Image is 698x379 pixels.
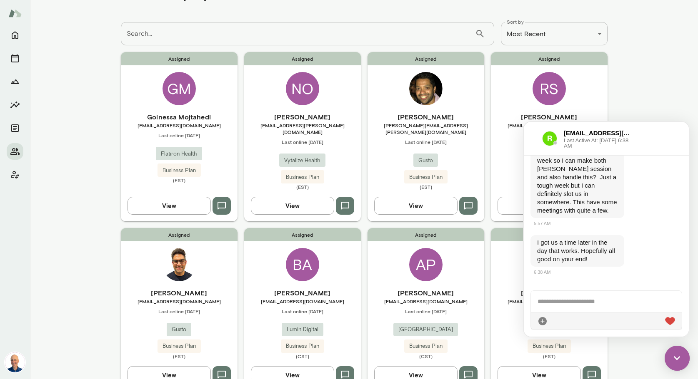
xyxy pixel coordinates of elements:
span: Last online [DATE] [121,132,238,139]
span: Flatiron Health [156,150,202,158]
p: I got us a time later in the day that works. Hopefully all good on your end! [13,116,94,141]
span: Gusto [167,325,191,334]
button: View [498,197,581,214]
span: Last online [DATE] [368,139,484,145]
span: Lumin Digital [282,325,323,334]
button: Home [7,27,23,43]
img: Mark Lazen [5,352,25,372]
span: Business Plan [404,173,448,181]
div: GM [163,72,196,105]
h6: [PERSON_NAME] [491,288,608,298]
div: Most Recent [501,22,608,45]
span: Last online [DATE] [121,308,238,315]
div: NO [286,72,319,105]
span: [EMAIL_ADDRESS][PERSON_NAME][DOMAIN_NAME] [244,122,361,135]
span: Assigned [121,228,238,241]
button: Sessions [7,50,23,67]
label: Sort by [507,18,524,25]
span: [PERSON_NAME][EMAIL_ADDRESS][PERSON_NAME][DOMAIN_NAME] [368,122,484,135]
span: 5:57 AM [10,99,27,104]
button: View [251,197,334,214]
div: Attach [14,194,24,204]
img: Mento [8,5,22,21]
span: (EST) [491,353,608,359]
span: Last online [DATE] [491,132,608,139]
span: Assigned [244,52,361,65]
span: [EMAIL_ADDRESS][DOMAIN_NAME] [491,122,608,129]
span: (CST) [368,353,484,359]
button: Client app [7,166,23,183]
img: data:image/png;base64,iVBORw0KGgoAAAANSUhEUgAAAMgAAADICAYAAACtWK6eAAAAAXNSR0IArs4c6QAAC0ZJREFUeF7... [18,9,33,24]
button: View [128,197,211,214]
div: BA [286,248,319,281]
span: Last online [DATE] [244,139,361,145]
h6: [PERSON_NAME] [368,288,484,298]
span: Assigned [368,52,484,65]
h6: [PERSON_NAME] [491,112,608,122]
div: RS [533,72,566,105]
span: Business Plan [281,173,324,181]
span: (EST) [368,183,484,190]
span: [GEOGRAPHIC_DATA] [393,325,458,334]
h6: [EMAIL_ADDRESS][DOMAIN_NAME] [40,7,110,16]
span: Vytalize Health [279,156,325,165]
span: (CST) [244,353,361,359]
button: Growth Plan [7,73,23,90]
span: [EMAIL_ADDRESS][DOMAIN_NAME] [121,122,238,129]
h6: [PERSON_NAME] [244,288,361,298]
span: (EST) [244,183,361,190]
button: Documents [7,120,23,136]
span: [EMAIL_ADDRESS][DOMAIN_NAME] [244,298,361,305]
span: Last online [DATE] [244,308,361,315]
span: Assigned [368,228,484,241]
span: Last online [DATE] [491,308,608,315]
button: Insights [7,97,23,113]
span: [EMAIL_ADDRESS][DOMAIN_NAME] [368,298,484,305]
span: Business Plan [528,342,571,350]
span: Assigned [491,52,608,65]
button: View [374,197,458,214]
span: [EMAIL_ADDRESS][DOMAIN_NAME] [121,298,238,305]
img: Keith Barrett [409,72,443,105]
button: Members [7,143,23,160]
span: Business Plan [158,342,201,350]
span: (EST) [121,353,238,359]
span: (CST) [491,177,608,183]
span: Last Active At: [DATE] 6:38 AM [40,16,110,27]
span: Business Plan [158,166,201,175]
h6: [PERSON_NAME] [121,288,238,298]
div: Live Reaction [141,194,151,204]
div: AP [409,248,443,281]
span: Gusto [413,156,438,165]
h6: [PERSON_NAME] [368,112,484,122]
span: Assigned [121,52,238,65]
span: 6:38 AM [10,148,27,153]
img: Aman Bhatia [163,248,196,281]
span: Assigned [244,228,361,241]
span: (EST) [121,177,238,183]
h6: Golnessa Mojtahedi [121,112,238,122]
span: Assigned [491,228,608,241]
span: Last online [DATE] [368,308,484,315]
span: Business Plan [281,342,324,350]
img: heart [141,195,151,203]
span: [EMAIL_ADDRESS][DOMAIN_NAME] [491,298,608,305]
span: Business Plan [404,342,448,350]
h6: [PERSON_NAME] [244,112,361,122]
